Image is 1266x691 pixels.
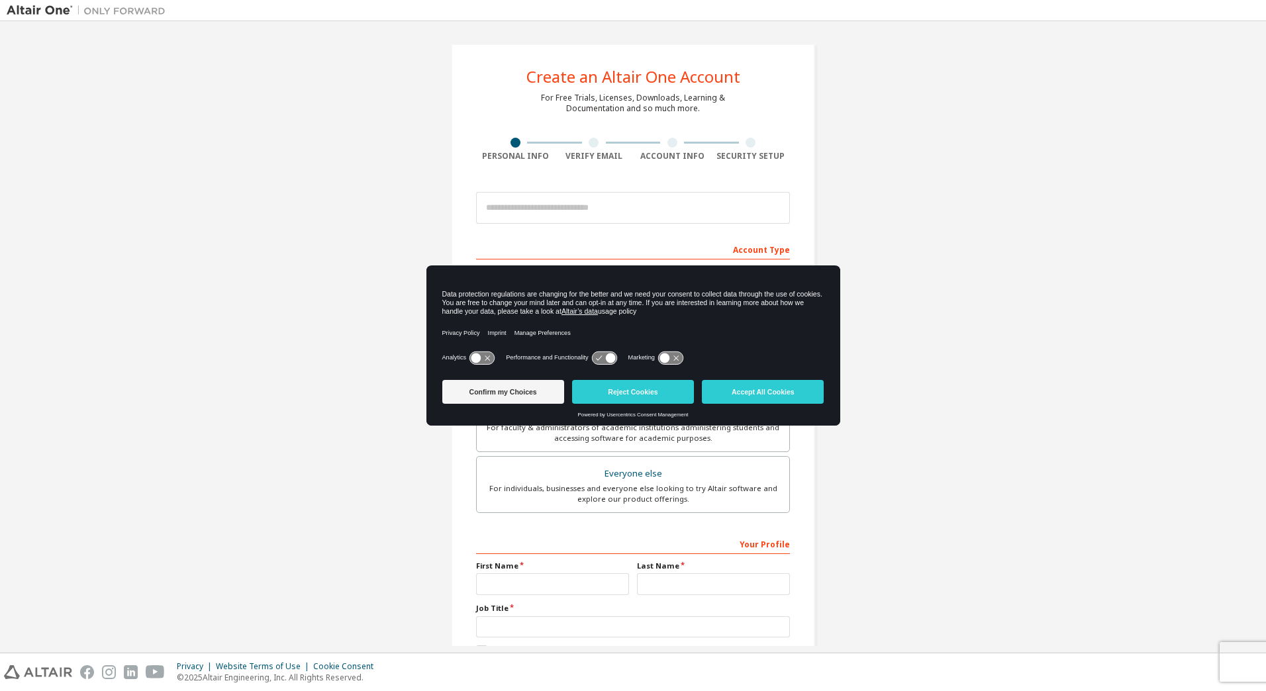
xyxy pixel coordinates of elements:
[177,672,381,683] p: © 2025 Altair Engineering, Inc. All Rights Reserved.
[4,665,72,679] img: altair_logo.svg
[526,69,740,85] div: Create an Altair One Account
[485,465,781,483] div: Everyone else
[476,603,790,614] label: Job Title
[146,665,165,679] img: youtube.svg
[712,151,791,161] div: Security Setup
[124,665,138,679] img: linkedin.svg
[541,93,725,114] div: For Free Trials, Licenses, Downloads, Learning & Documentation and so much more.
[555,151,634,161] div: Verify Email
[216,661,313,672] div: Website Terms of Use
[476,238,790,259] div: Account Type
[476,533,790,554] div: Your Profile
[536,645,646,657] a: End-User License Agreement
[633,151,712,161] div: Account Info
[80,665,94,679] img: facebook.svg
[476,151,555,161] div: Personal Info
[102,665,116,679] img: instagram.svg
[485,422,781,443] div: For faculty & administrators of academic institutions administering students and accessing softwa...
[313,661,381,672] div: Cookie Consent
[637,561,790,571] label: Last Name
[485,483,781,504] div: For individuals, businesses and everyone else looking to try Altair software and explore our prod...
[476,561,629,571] label: First Name
[476,645,646,657] label: I accept the
[177,661,216,672] div: Privacy
[7,4,172,17] img: Altair One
